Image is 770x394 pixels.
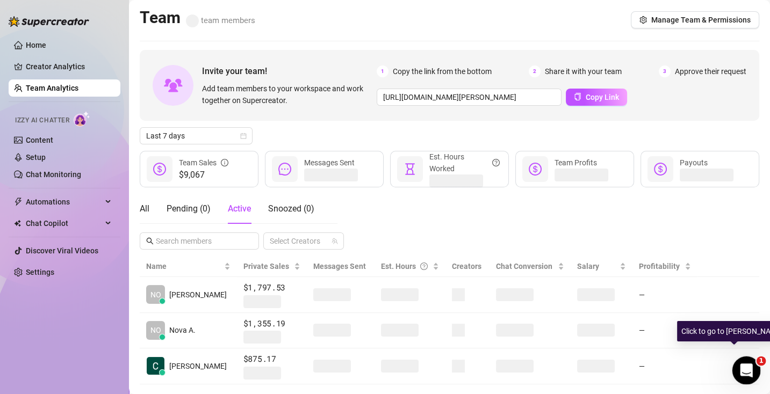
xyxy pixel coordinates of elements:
div: Pending ( 0 ) [167,202,211,215]
span: 2 [529,65,541,77]
span: Team Profits [555,158,597,167]
span: Izzy AI Chatter [15,115,69,126]
span: NO [150,289,161,301]
span: Messages Sent [313,262,366,271]
span: Payouts [680,158,708,167]
a: Home [26,41,46,49]
h2: Team [140,8,255,28]
span: [PERSON_NAME] [169,360,227,372]
div: Est. Hours [381,260,430,272]
th: Creators [445,256,490,277]
span: team [332,238,338,244]
span: hourglass [404,163,416,176]
span: Private Sales [243,262,289,271]
iframe: Intercom live chat [732,356,761,385]
span: Approve their request [675,65,746,77]
span: question-circle [420,260,428,272]
td: — [632,348,697,384]
a: Discover Viral Videos [26,246,98,255]
th: Name [140,256,237,277]
span: Invite your team! [202,64,377,78]
span: Profitability [639,262,680,271]
span: thunderbolt [14,198,23,206]
img: Chat Copilot [14,220,21,227]
span: message [278,163,291,176]
span: 1 [377,65,388,77]
span: dollar-circle [153,163,166,176]
span: Nova A. [169,324,196,336]
span: NO [150,324,161,336]
span: dollar-circle [654,163,667,176]
span: copy [574,93,581,100]
span: search [146,237,154,245]
button: Manage Team & Permissions [631,11,759,28]
div: Est. Hours Worked [429,151,500,174]
a: Settings [26,268,54,276]
div: All [140,202,149,215]
span: $1,355.19 [243,317,300,330]
span: Snoozed ( 0 ) [268,203,314,214]
span: Chat Copilot [26,215,102,232]
a: Team Analytics [26,84,78,92]
a: Creator Analytics [26,58,112,75]
span: Name [146,260,222,272]
span: Chat Conversion [496,262,552,271]
span: $9,067 [179,169,228,181]
span: question-circle [492,151,500,174]
span: 1 [757,356,766,366]
span: dollar-circle [529,163,542,176]
input: Search members [156,235,244,247]
button: Copy Link [566,89,627,106]
span: Automations [26,193,102,210]
td: — [632,277,697,313]
td: — [632,313,697,349]
span: $875.17 [243,353,300,366]
a: Chat Monitoring [26,170,81,179]
span: Active [228,203,251,214]
span: $1,797.53 [243,281,300,294]
span: Salary [577,262,599,271]
span: team members [186,16,255,25]
span: Copy Link [586,93,619,101]
span: info-circle [221,157,228,169]
span: Copy the link from the bottom [393,65,492,77]
span: [PERSON_NAME] [169,289,227,301]
span: Add team members to your workspace and work together on Supercreator. [202,83,372,106]
span: Last 7 days [146,128,246,144]
span: Share it with your team [545,65,622,77]
span: Manage Team & Permissions [651,16,751,24]
img: logo-BBDzfeDw.svg [9,16,89,27]
a: Setup [26,153,46,162]
img: AI Chatter [74,111,90,127]
div: Team Sales [179,157,228,169]
img: Cecil Capuchino [147,357,164,375]
span: setting [639,16,647,24]
span: 3 [659,65,671,77]
span: Messages Sent [304,158,355,167]
span: calendar [240,133,247,139]
a: Content [26,136,53,144]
